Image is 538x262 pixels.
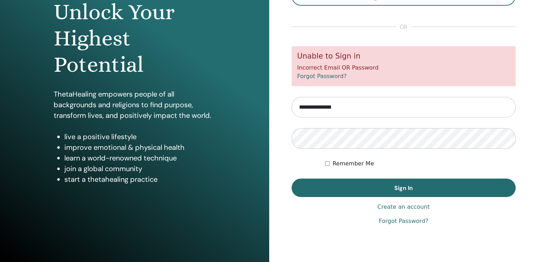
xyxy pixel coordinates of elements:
[377,203,430,211] a: Create an account
[64,163,215,174] li: join a global community
[54,89,215,121] p: ThetaHealing empowers people of all backgrounds and religions to find purpose, transform lives, a...
[64,131,215,142] li: live a positive lifestyle
[64,142,215,153] li: improve emotional & physical health
[292,46,516,86] div: Incorrect Email OR Password
[297,52,510,61] h5: Unable to Sign in
[292,179,516,197] button: Sign In
[332,159,374,168] label: Remember Me
[297,73,347,80] a: Forgot Password?
[396,23,411,31] span: or
[64,153,215,163] li: learn a world-renowned technique
[394,184,413,192] span: Sign In
[64,174,215,185] li: start a thetahealing practice
[325,159,516,168] div: Keep me authenticated indefinitely or until I manually logout
[379,217,428,225] a: Forgot Password?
